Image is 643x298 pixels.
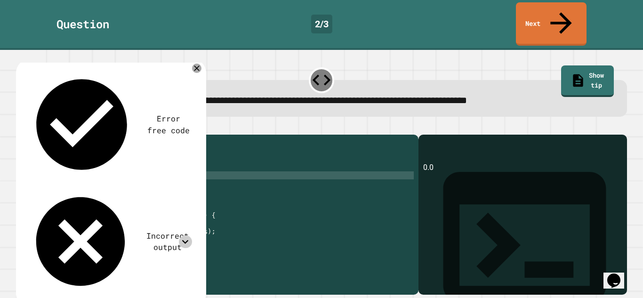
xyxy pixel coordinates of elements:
[423,162,622,295] div: 0.0
[311,15,332,33] div: 2 / 3
[56,16,109,32] div: Question
[516,2,587,46] a: Next
[603,260,634,289] iframe: chat widget
[561,65,614,97] a: Show tip
[143,230,192,253] div: Incorrect output
[145,113,192,136] div: Error free code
